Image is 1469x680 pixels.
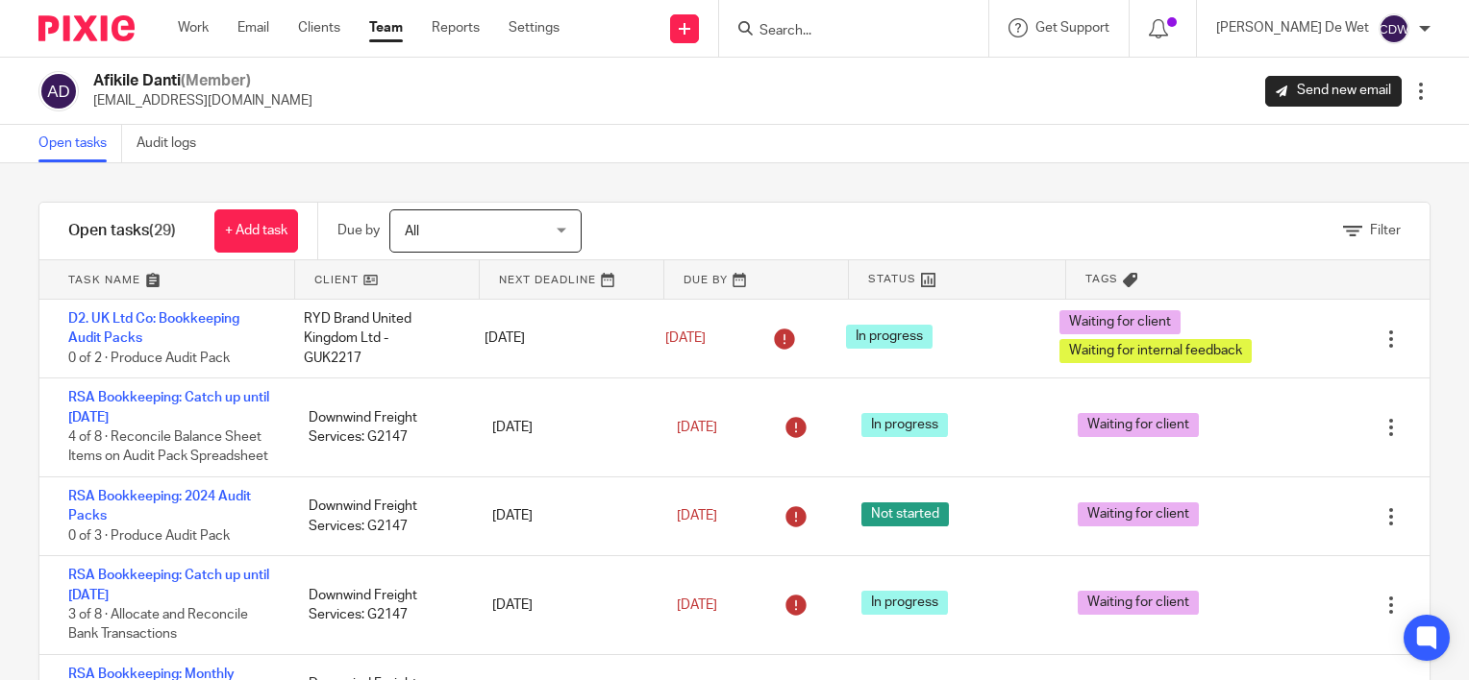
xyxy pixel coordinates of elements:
h2: Afikile Danti [93,71,312,91]
a: RSA Bookkeeping: Catch up until [DATE] [68,391,269,424]
span: Get Support [1035,21,1109,35]
span: Not started [861,502,949,526]
img: svg%3E [1379,13,1409,44]
div: [DATE] [473,408,658,447]
h1: Open tasks [68,221,176,241]
span: In progress [846,325,933,349]
div: Downwind Freight Services: G2147 [289,576,474,635]
a: RSA Bookkeeping: 2024 Audit Packs [68,490,251,522]
a: D2. UK Ltd Co: Bookkeeping Audit Packs [68,312,239,345]
img: Pixie [38,15,135,41]
div: Downwind Freight Services: G2147 [289,399,474,457]
span: Filter [1370,224,1401,237]
span: Waiting for client [1078,591,1199,615]
a: Email [237,18,269,37]
a: + Add task [214,209,298,253]
a: Audit logs [137,125,211,162]
a: RSA Bookkeeping: Catch up until [DATE] [68,569,269,601]
span: 4 of 8 · Reconcile Balance Sheet Items on Audit Pack Spreadsheet [68,430,268,464]
span: In progress [861,413,948,437]
p: [EMAIL_ADDRESS][DOMAIN_NAME] [93,91,312,110]
a: Work [178,18,209,37]
span: 0 of 2 · Produce Audit Pack [68,352,230,365]
span: Waiting for client [1059,310,1181,334]
span: (Member) [181,73,251,88]
p: Due by [337,221,380,240]
div: [DATE] [473,586,658,624]
div: RYD Brand United Kingdom Ltd - GUK2217 [285,300,465,377]
a: Clients [298,18,340,37]
span: [DATE] [677,598,717,612]
span: 0 of 3 · Produce Audit Pack [68,529,230,543]
a: Reports [432,18,480,37]
div: [DATE] [465,319,646,357]
span: Waiting for internal feedback [1059,339,1252,363]
span: Tags [1085,271,1118,287]
a: Settings [509,18,560,37]
span: Status [868,271,916,287]
span: Waiting for client [1078,502,1199,526]
a: Team [369,18,403,37]
p: [PERSON_NAME] De Wet [1216,18,1369,37]
span: Waiting for client [1078,413,1199,437]
span: (29) [149,223,176,238]
div: [DATE] [473,497,658,535]
span: [DATE] [665,331,706,345]
img: svg%3E [38,71,79,111]
input: Search [758,23,931,40]
span: 3 of 8 · Allocate and Reconcile Bank Transactions [68,608,248,642]
span: [DATE] [677,509,717,522]
span: All [405,225,419,238]
div: Downwind Freight Services: G2147 [289,487,474,546]
span: In progress [861,591,948,615]
a: Open tasks [38,125,122,162]
a: Send new email [1265,76,1402,107]
span: [DATE] [677,421,717,434]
